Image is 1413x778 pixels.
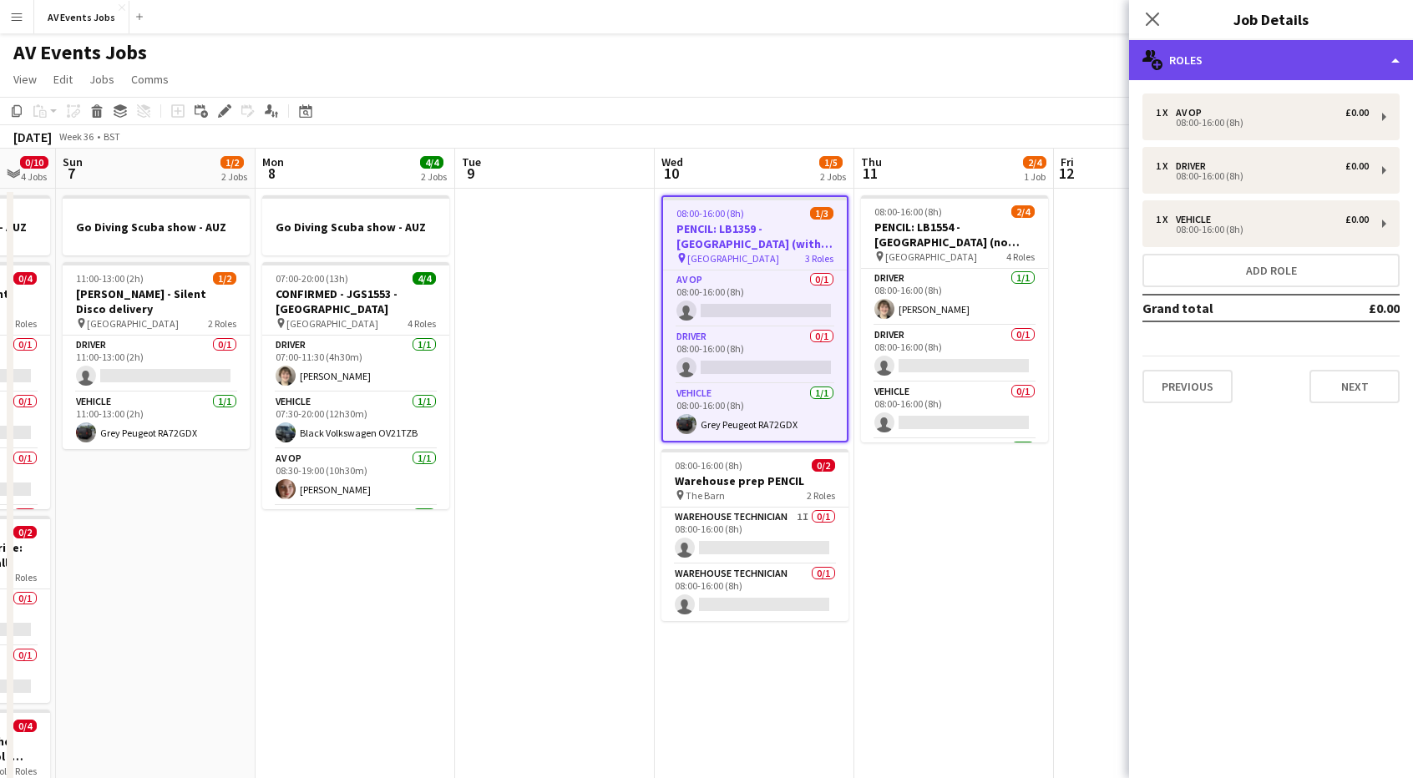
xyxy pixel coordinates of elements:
[686,489,725,502] span: The Barn
[885,250,977,263] span: [GEOGRAPHIC_DATA]
[276,272,348,285] span: 07:00-20:00 (13h)
[1142,254,1400,287] button: Add role
[858,164,882,183] span: 11
[861,220,1048,250] h3: PENCIL: LB1554 - [GEOGRAPHIC_DATA] (no tech)
[1024,170,1046,183] div: 1 Job
[1156,214,1176,225] div: 1 x
[676,207,744,220] span: 08:00-16:00 (8h)
[208,317,236,330] span: 2 Roles
[1011,205,1035,218] span: 2/4
[221,170,247,183] div: 2 Jobs
[1345,160,1369,172] div: £0.00
[220,156,244,169] span: 1/2
[1023,156,1046,169] span: 2/4
[661,195,848,442] app-job-card: 08:00-16:00 (8h)1/3PENCIL: LB1359 - [GEOGRAPHIC_DATA] (with tech) [GEOGRAPHIC_DATA]3 RolesAV Op0/...
[861,439,1048,496] app-card-role: Vehicle1/1
[55,130,97,143] span: Week 36
[53,72,73,87] span: Edit
[663,270,847,327] app-card-role: AV Op0/108:00-16:00 (8h)
[63,195,250,255] app-job-card: Go Diving Scuba show - AUZ
[262,195,449,255] div: Go Diving Scuba show - AUZ
[1156,225,1369,234] div: 08:00-16:00 (8h)
[805,252,833,265] span: 3 Roles
[1156,107,1176,119] div: 1 x
[63,220,250,235] h3: Go Diving Scuba show - AUZ
[663,221,847,251] h3: PENCIL: LB1359 - [GEOGRAPHIC_DATA] (with tech)
[1129,8,1413,30] h3: Job Details
[1156,160,1176,172] div: 1 x
[810,207,833,220] span: 1/3
[1176,214,1218,225] div: Vehicle
[76,272,144,285] span: 11:00-13:00 (2h)
[262,506,449,563] app-card-role: Driver1/1
[1309,370,1400,403] button: Next
[13,272,37,285] span: 0/4
[807,489,835,502] span: 2 Roles
[262,220,449,235] h3: Go Diving Scuba show - AUZ
[13,129,52,145] div: [DATE]
[1320,295,1400,321] td: £0.00
[1006,250,1035,263] span: 4 Roles
[1058,164,1074,183] span: 12
[262,262,449,509] app-job-card: 07:00-20:00 (13h)4/4CONFIRMED - JGS1553 - [GEOGRAPHIC_DATA] [GEOGRAPHIC_DATA]4 RolesDriver1/107:0...
[63,336,250,392] app-card-role: Driver0/111:00-13:00 (2h)
[420,156,443,169] span: 4/4
[63,154,83,169] span: Sun
[260,164,284,183] span: 8
[262,286,449,316] h3: CONFIRMED - JGS1553 - [GEOGRAPHIC_DATA]
[687,252,779,265] span: [GEOGRAPHIC_DATA]
[462,154,481,169] span: Tue
[861,154,882,169] span: Thu
[286,317,378,330] span: [GEOGRAPHIC_DATA]
[1176,160,1213,172] div: Driver
[63,392,250,449] app-card-role: Vehicle1/111:00-13:00 (2h)Grey Peugeot RA72GDX
[661,508,848,564] app-card-role: Warehouse Technician1I0/108:00-16:00 (8h)
[13,720,37,732] span: 0/4
[20,156,48,169] span: 0/10
[83,68,121,90] a: Jobs
[1345,107,1369,119] div: £0.00
[13,526,37,538] span: 0/2
[47,68,79,90] a: Edit
[7,68,43,90] a: View
[661,473,848,488] h3: Warehouse prep PENCIL
[659,164,683,183] span: 10
[89,72,114,87] span: Jobs
[663,384,847,441] app-card-role: Vehicle1/108:00-16:00 (8h)Grey Peugeot RA72GDX
[820,170,846,183] div: 2 Jobs
[21,170,48,183] div: 4 Jobs
[1156,119,1369,127] div: 08:00-16:00 (8h)
[1176,107,1208,119] div: AV Op
[60,164,83,183] span: 7
[104,130,120,143] div: BST
[124,68,175,90] a: Comms
[819,156,843,169] span: 1/5
[1061,154,1074,169] span: Fri
[661,449,848,621] app-job-card: 08:00-16:00 (8h)0/2Warehouse prep PENCIL The Barn2 RolesWarehouse Technician1I0/108:00-16:00 (8h)...
[13,72,37,87] span: View
[262,336,449,392] app-card-role: Driver1/107:00-11:30 (4h30m)[PERSON_NAME]
[1142,370,1233,403] button: Previous
[661,564,848,621] app-card-role: Warehouse Technician0/108:00-16:00 (8h)
[1156,172,1369,180] div: 08:00-16:00 (8h)
[8,571,37,583] span: 2 Roles
[8,317,37,330] span: 4 Roles
[1345,214,1369,225] div: £0.00
[874,205,942,218] span: 08:00-16:00 (8h)
[63,262,250,449] app-job-card: 11:00-13:00 (2h)1/2[PERSON_NAME] - Silent Disco delivery [GEOGRAPHIC_DATA]2 RolesDriver0/111:00-1...
[861,382,1048,439] app-card-role: Vehicle0/108:00-16:00 (8h)
[675,459,742,472] span: 08:00-16:00 (8h)
[8,765,37,777] span: 4 Roles
[213,272,236,285] span: 1/2
[34,1,129,33] button: AV Events Jobs
[421,170,447,183] div: 2 Jobs
[459,164,481,183] span: 9
[13,40,147,65] h1: AV Events Jobs
[413,272,436,285] span: 4/4
[408,317,436,330] span: 4 Roles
